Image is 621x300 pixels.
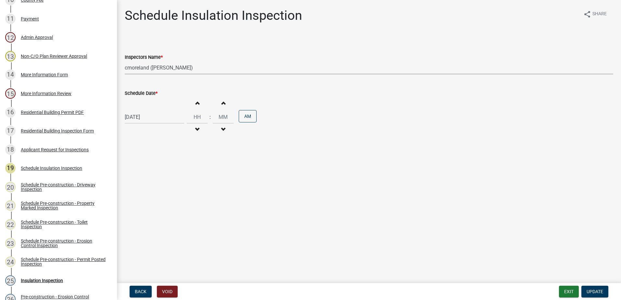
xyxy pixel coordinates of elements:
button: shareShare [578,8,612,20]
div: More Information Review [21,91,71,96]
div: Residential Building Permit PDF [21,110,84,115]
div: 22 [5,219,16,230]
i: share [583,10,591,18]
div: 11 [5,14,16,24]
span: Update [587,289,603,294]
div: Schedule Pre-construction - Driveway Inspection [21,182,107,192]
div: 14 [5,69,16,80]
div: Non-C/O Plan Reviewer Approval [21,54,87,58]
div: Schedule Insulation Inspection [21,166,82,170]
span: Back [135,289,146,294]
label: Inspectors Name [125,55,163,60]
h1: Schedule Insulation Inspection [125,8,302,23]
input: Minutes [213,110,234,124]
div: Schedule Pre-construction - Permit Posted Inspection [21,257,107,266]
div: 21 [5,200,16,211]
div: Schedule Pre-construction - Property Marked Inspection [21,201,107,210]
span: Share [592,10,607,18]
button: Exit [559,286,579,297]
div: 17 [5,126,16,136]
div: Schedule Pre-construction - Erosion Control Inspection [21,239,107,248]
div: 18 [5,144,16,155]
div: Payment [21,17,39,21]
button: Update [581,286,608,297]
button: AM [239,110,257,122]
input: Hours [187,110,208,124]
input: mm/dd/yyyy [125,110,184,124]
div: More Information Form [21,72,68,77]
div: 25 [5,275,16,286]
div: 16 [5,107,16,118]
div: 12 [5,32,16,43]
div: 19 [5,163,16,173]
button: Back [130,286,152,297]
div: : [208,113,213,121]
div: Applicant Request for Inspections [21,147,89,152]
div: Residential Building Inspection Form [21,129,94,133]
div: 15 [5,88,16,99]
div: Admin Approval [21,35,53,40]
div: Schedule Pre-construction - Toilet Inspection [21,220,107,229]
div: 13 [5,51,16,61]
div: 24 [5,256,16,267]
div: 23 [5,238,16,248]
div: 20 [5,182,16,192]
label: Schedule Date [125,91,158,96]
div: Insulation Inspection [21,278,63,283]
button: Void [157,286,178,297]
